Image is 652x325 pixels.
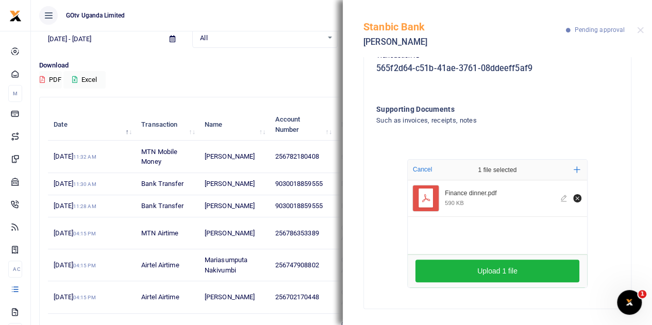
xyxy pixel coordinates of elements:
span: Airtel Airtime [141,293,179,301]
small: 11:28 AM [73,203,96,209]
button: Excel [63,71,106,89]
span: MTN Mobile Money [141,148,177,166]
span: GOTV sales Bonus Airtime [DATE] [341,256,397,274]
span: [DATE] [54,229,95,237]
small: 04:15 PM [73,231,96,236]
div: 590 KB [445,199,464,207]
p: Download [39,60,644,71]
small: 11:30 AM [73,181,96,187]
span: 9030018859555 [275,180,322,187]
span: MTN Airtime [141,229,178,237]
span: Bank Transfer [141,180,183,187]
small: 11:32 AM [73,154,96,160]
button: Add more files [570,162,584,177]
th: Name: activate to sort column ascending [199,109,270,141]
span: Finance dinner [341,202,384,210]
button: Upload 1 file [415,260,579,282]
span: GOTV sales Bonus Airtime [DATE] [341,224,397,242]
button: Close [637,27,644,33]
li: Ac [8,261,22,278]
span: [PERSON_NAME] [205,180,255,187]
span: All [200,33,322,43]
button: PDF [39,71,62,89]
span: [DATE] [54,152,96,160]
small: 04:15 PM [73,263,96,268]
span: [PERSON_NAME] [205,202,255,210]
h5: [PERSON_NAME] [363,37,566,47]
span: GOTV sales Bonus Airtime [DATE] [341,288,397,306]
span: Airtel Airtime [141,261,179,269]
small: 04:15 PM [73,295,96,300]
button: Remove file [572,193,583,204]
h4: Supporting Documents [376,104,577,115]
button: Cancel [410,163,435,176]
span: [PERSON_NAME] [205,293,255,301]
a: logo-small logo-large logo-large [9,11,22,19]
span: 256747908802 [275,261,319,269]
span: Bank Transfer [141,202,183,210]
input: select period [39,30,161,48]
span: 9030018859555 [275,202,322,210]
th: Date: activate to sort column descending [48,109,136,141]
span: 1 [638,290,646,298]
span: screen replacement [341,152,400,160]
span: 256786353389 [275,229,319,237]
span: [PERSON_NAME] [205,229,255,237]
span: [DATE] [54,202,96,210]
div: File Uploader [407,159,588,288]
div: 1 file selected [454,160,541,180]
div: Finance dinner.pdf [445,190,555,198]
th: Transaction: activate to sort column ascending [136,109,199,141]
h5: Stanbic Bank [363,21,566,33]
th: Account Number: activate to sort column ascending [269,109,336,141]
h4: Such as invoices, receipts, notes [376,115,577,126]
span: [DATE] [54,180,96,187]
span: 256702170448 [275,293,319,301]
span: Pending approval [574,26,625,33]
h5: 565f2d64-c51b-41ae-3761-08ddeeff5af9 [376,63,618,74]
span: 256782180408 [275,152,319,160]
li: M [8,85,22,102]
span: [DATE] [54,293,95,301]
span: GOtv Uganda Limited [62,11,129,20]
th: Memo: activate to sort column ascending [336,109,409,141]
span: Mariasumputa Nakivumbi [205,256,247,274]
iframe: Intercom live chat [617,290,642,315]
button: Edit file Finance dinner.pdf [559,193,570,204]
img: logo-small [9,10,22,22]
span: [PERSON_NAME] [205,152,255,160]
span: [DATE] [54,261,95,269]
span: Finance dinner [341,180,384,187]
